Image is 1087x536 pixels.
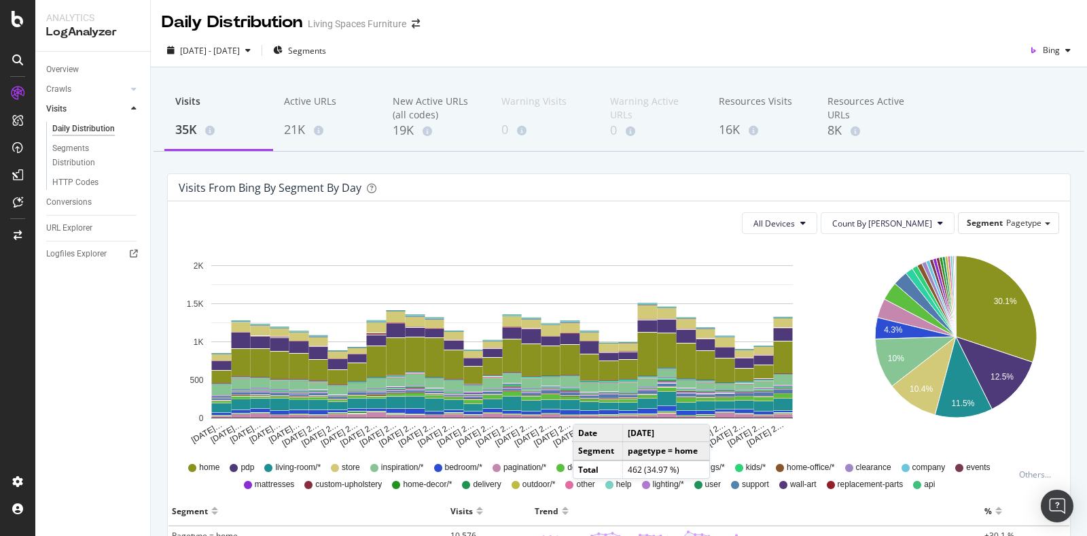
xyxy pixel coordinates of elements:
div: Resources Visits [719,95,806,120]
text: 4.3% [884,326,903,335]
div: 0 [501,121,588,139]
div: 35K [175,121,262,139]
a: Visits [46,102,127,116]
div: Living Spaces Furniture [308,17,406,31]
span: [DATE] - [DATE] [180,45,240,56]
div: 0 [610,122,697,139]
text: 1K [194,337,204,347]
div: LogAnalyzer [46,24,139,40]
text: 1.5K [187,299,204,309]
div: Open Intercom Messenger [1041,490,1073,522]
text: 10% [887,354,904,363]
div: Overview [46,63,79,77]
span: Pagetype [1006,217,1041,229]
div: Active URLs [284,95,371,120]
div: 21K [284,121,371,139]
button: Segments [268,39,332,61]
span: replacement-parts [838,479,904,490]
div: Visits from bing by Segment by Day [179,181,361,195]
div: Visits [175,95,262,120]
div: HTTP Codes [52,175,99,190]
span: support [742,479,769,490]
svg: A chart. [855,245,1056,449]
button: [DATE] - [DATE] [162,39,256,61]
span: company [912,462,946,473]
button: All Devices [742,212,817,234]
span: departments [567,462,613,473]
span: mattresses [255,479,295,490]
span: outdoor/* [522,479,556,490]
div: Conversions [46,195,92,210]
span: Bing [1043,44,1060,56]
td: Segment [573,442,623,460]
span: All Devices [753,218,795,229]
div: New Active URLs (all codes) [393,95,480,122]
span: inspiration/* [381,462,424,473]
span: wall-art [790,479,817,490]
div: Visits [46,102,67,116]
text: 11.5% [951,399,974,408]
span: home [199,462,219,473]
div: Daily Distribution [52,122,115,136]
td: Date [573,424,623,442]
div: Visits [450,500,473,522]
a: Overview [46,63,141,77]
a: URL Explorer [46,221,141,235]
a: Conversions [46,195,141,210]
div: Warning Active URLs [610,95,697,122]
a: Crawls [46,82,127,97]
span: custom-upholstery [315,479,382,490]
text: 12.5% [991,372,1014,382]
a: Daily Distribution [52,122,141,136]
div: 8K [827,122,914,139]
div: % [984,500,992,522]
button: Count By [PERSON_NAME] [821,212,955,234]
span: help [616,479,632,490]
button: Bing [1024,39,1076,61]
span: lighting/* [653,479,684,490]
a: HTTP Codes [52,175,141,190]
span: home-office/* [787,462,834,473]
div: Trend [535,500,558,522]
div: Analytics [46,11,139,24]
text: 500 [190,375,203,385]
span: events [966,462,990,473]
span: living-room/* [275,462,321,473]
span: pdp [240,462,254,473]
span: pagination/* [503,462,546,473]
span: user [705,479,721,490]
text: 0 [199,414,204,423]
div: URL Explorer [46,221,92,235]
text: 10.4% [910,384,933,394]
span: bedroom/* [445,462,482,473]
div: Resources Active URLs [827,95,914,122]
text: 30.1% [993,297,1016,306]
text: 2K [194,261,204,271]
span: clearance [856,462,891,473]
svg: A chart. [179,245,825,449]
div: Segments Distribution [52,141,128,170]
div: Daily Distribution [162,11,302,34]
span: Segment [967,217,1003,229]
span: store [342,462,360,473]
td: [DATE] [623,424,709,442]
div: Warning Visits [501,95,588,120]
span: Count By Day [832,218,932,229]
div: Others... [1019,469,1057,480]
a: Segments Distribution [52,141,141,170]
span: kids/* [746,462,766,473]
span: rugs/* [703,462,724,473]
span: other [576,479,594,490]
span: api [924,479,935,490]
span: delivery [473,479,501,490]
td: 462 (34.97 %) [623,460,709,478]
div: 19K [393,122,480,139]
td: Total [573,460,623,478]
div: Segment [172,500,208,522]
span: home-decor/* [403,479,452,490]
span: Segments [288,45,326,56]
div: Crawls [46,82,71,97]
a: Logfiles Explorer [46,247,141,261]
